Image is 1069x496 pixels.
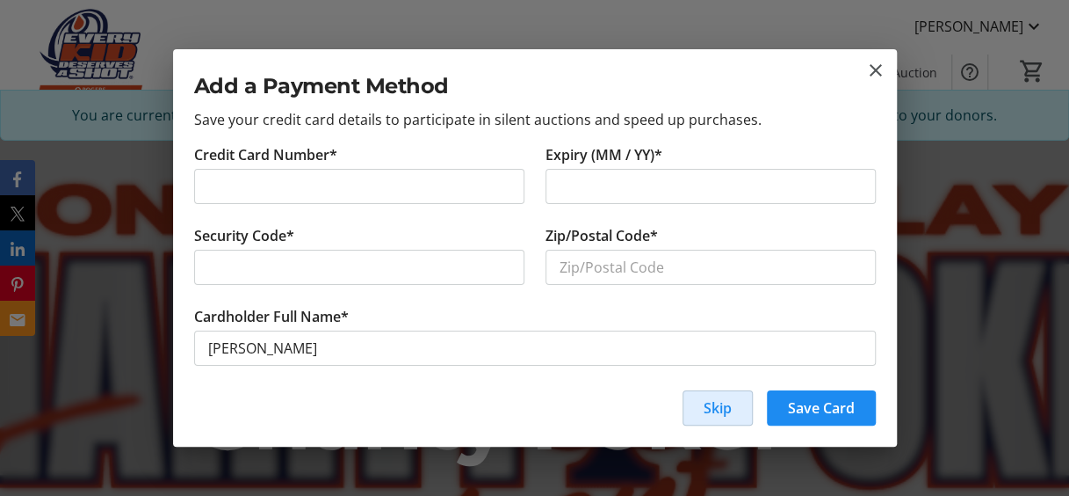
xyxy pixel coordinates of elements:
[194,109,876,130] p: Save your credit card details to participate in silent auctions and speed up purchases.
[545,144,662,165] label: Expiry (MM / YY)*
[560,176,862,197] iframe: Secure expiration date input frame
[865,60,886,81] button: close
[545,225,658,246] label: Zip/Postal Code*
[194,331,876,366] input: Card Holder Name
[194,225,294,246] label: Security Code*
[194,144,337,165] label: Credit Card Number*
[194,70,876,102] h2: Add a Payment Method
[208,176,510,197] iframe: Secure card number input frame
[208,257,510,278] iframe: Secure CVC input frame
[704,398,732,419] span: Skip
[194,306,349,327] label: Cardholder Full Name*
[545,250,876,285] input: Zip/Postal Code
[683,390,753,426] button: Skip
[788,398,855,419] span: Save Card
[767,390,876,426] button: Save Card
